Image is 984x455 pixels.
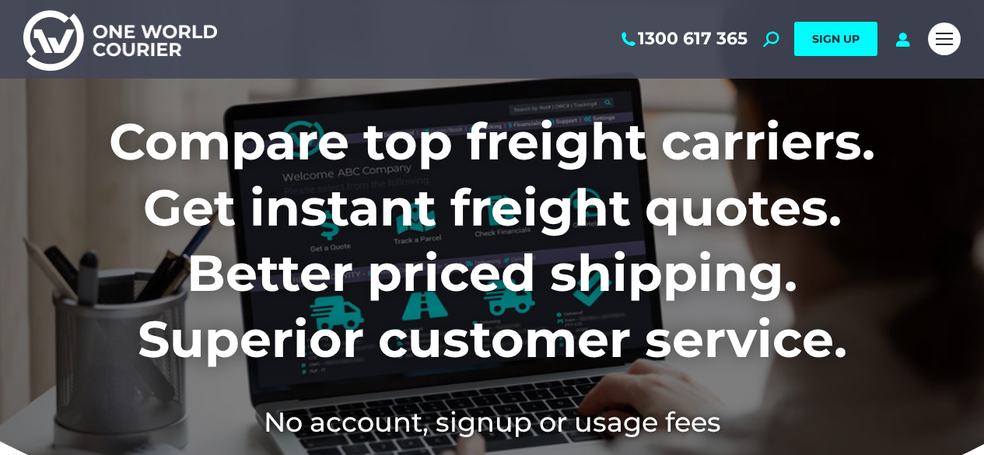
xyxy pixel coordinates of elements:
[618,29,748,49] a: 1300 617 365
[23,109,961,372] h1: Compare top freight carriers. Get instant freight quotes. Better priced shipping. Superior custom...
[23,403,961,441] h2: No account, signup or usage fees
[812,32,860,46] span: SIGN UP
[794,22,877,56] a: SIGN UP
[23,8,217,71] img: One World Courier
[928,23,961,55] a: Mobile menu icon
